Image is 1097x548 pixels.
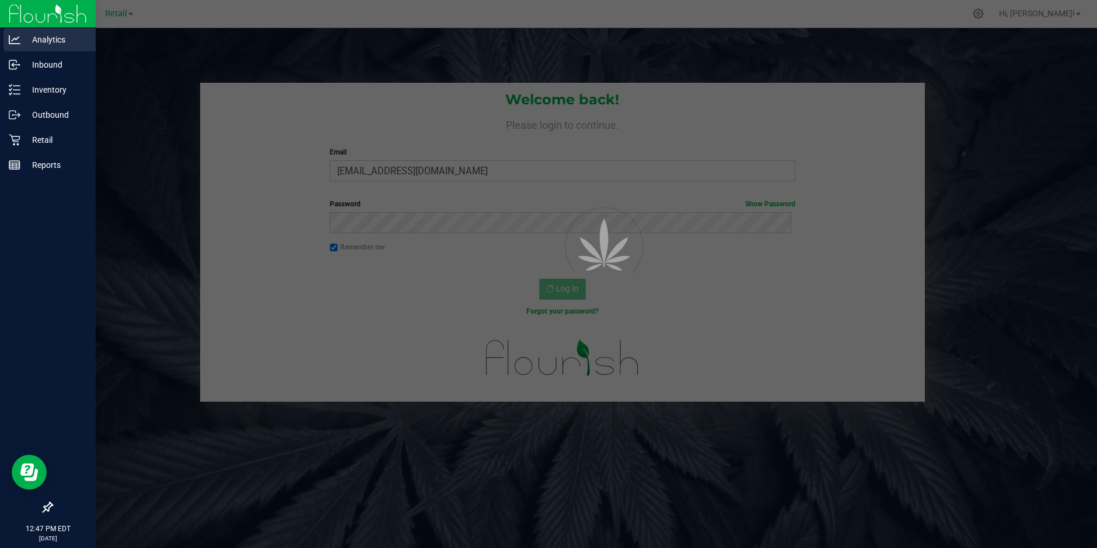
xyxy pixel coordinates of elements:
p: Analytics [20,33,90,47]
inline-svg: Outbound [9,109,20,121]
p: Retail [20,133,90,147]
inline-svg: Retail [9,134,20,146]
p: Outbound [20,108,90,122]
inline-svg: Inventory [9,84,20,96]
p: Reports [20,158,90,172]
inline-svg: Reports [9,159,20,171]
inline-svg: Analytics [9,34,20,45]
iframe: Resource center [12,455,47,490]
p: 12:47 PM EDT [5,524,90,534]
inline-svg: Inbound [9,59,20,71]
p: [DATE] [5,534,90,543]
p: Inbound [20,58,90,72]
p: Inventory [20,83,90,97]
